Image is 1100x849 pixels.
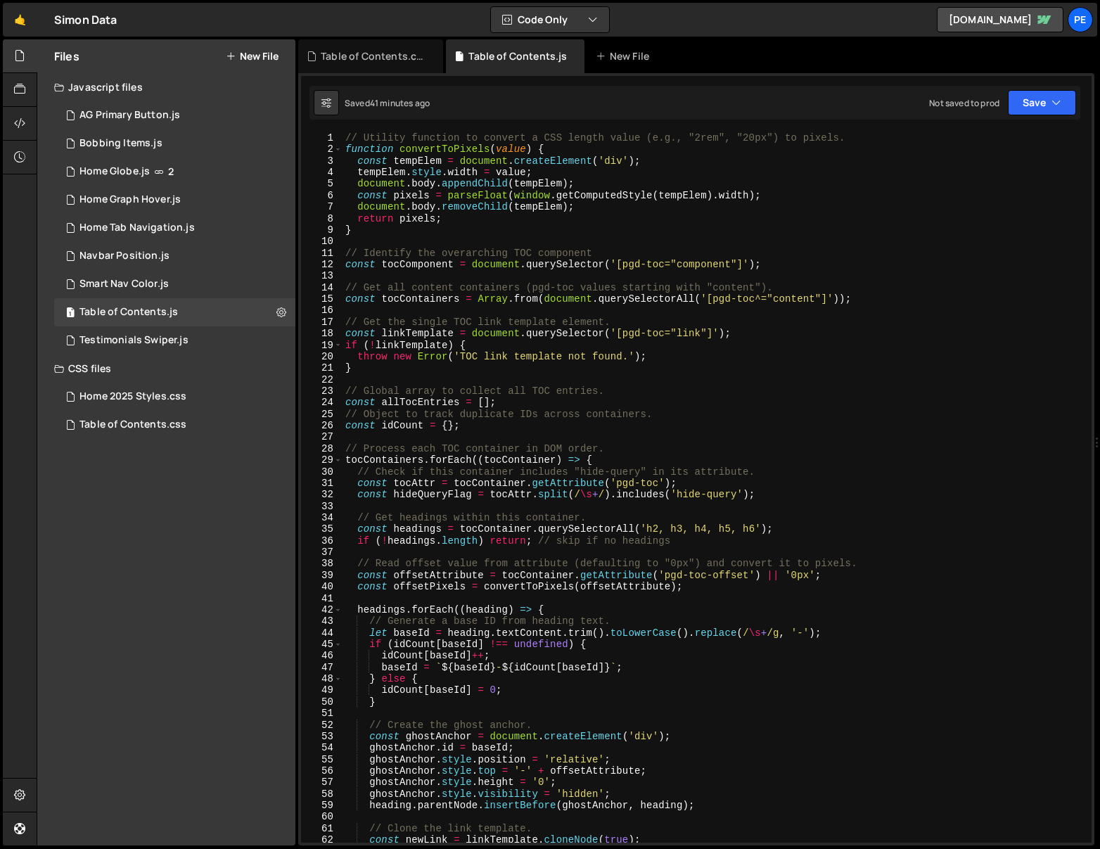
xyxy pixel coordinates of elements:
div: 41 minutes ago [370,97,430,109]
div: 3 [301,155,343,167]
h2: Files [54,49,79,64]
div: 30 [301,466,343,478]
div: 16753/46062.js [54,214,295,242]
div: 10 [301,236,343,247]
div: Navbar Position.js [79,250,170,262]
div: Testimonials Swiper.js [79,334,188,347]
div: 47 [301,662,343,673]
div: 16753/46418.js [54,298,295,326]
div: 36 [301,535,343,547]
div: 51 [301,708,343,719]
button: New File [226,51,279,62]
button: Code Only [491,7,609,32]
div: 16753/45793.css [54,383,295,411]
div: 41 [301,593,343,604]
div: 16753/46225.js [54,242,295,270]
div: 19 [301,340,343,351]
div: 20 [301,351,343,362]
div: 44 [301,627,343,639]
div: 52 [301,720,343,731]
div: 45 [301,639,343,650]
div: 16753/45792.js [54,326,295,355]
div: Home 2025 Styles.css [79,390,186,403]
div: Home Graph Hover.js [79,193,181,206]
div: 53 [301,731,343,742]
div: 40 [301,581,343,592]
div: 58 [301,789,343,800]
a: [DOMAIN_NAME] [937,7,1063,32]
div: Home Globe.js [79,165,150,178]
div: 16753/46060.js [54,129,295,158]
div: 26 [301,420,343,431]
div: 56 [301,765,343,777]
div: 6 [301,190,343,201]
div: Table of Contents.js [79,306,178,319]
div: 61 [301,823,343,834]
div: Simon Data [54,11,117,28]
div: 42 [301,604,343,615]
div: 2 [301,143,343,155]
div: CSS files [37,355,295,383]
div: 35 [301,523,343,535]
div: 24 [301,397,343,408]
div: 54 [301,742,343,753]
a: 🤙 [3,3,37,37]
button: Save [1008,90,1076,115]
div: 23 [301,385,343,397]
div: 17 [301,317,343,328]
div: Home Tab Navigation.js [79,222,195,234]
div: 8 [301,213,343,224]
div: 16753/46419.css [54,411,295,439]
div: 62 [301,834,343,845]
div: 7 [301,201,343,212]
div: 57 [301,777,343,788]
div: 16753/45990.js [54,101,295,129]
div: 11 [301,248,343,259]
div: Saved [345,97,430,109]
div: Table of Contents.css [79,419,186,431]
div: Javascript files [37,73,295,101]
div: Bobbing Items.js [79,137,162,150]
div: 16753/46016.js [54,158,295,186]
div: 43 [301,615,343,627]
div: New File [596,49,655,63]
div: 32 [301,489,343,500]
div: 4 [301,167,343,178]
div: 39 [301,570,343,581]
div: 34 [301,512,343,523]
div: 22 [301,374,343,385]
div: 25 [301,409,343,420]
div: 48 [301,673,343,684]
div: 33 [301,501,343,512]
div: 18 [301,328,343,339]
div: Table of Contents.js [468,49,567,63]
div: 16753/46074.js [54,270,295,298]
div: Not saved to prod [929,97,999,109]
div: 55 [301,754,343,765]
div: 5 [301,178,343,189]
div: 16 [301,305,343,316]
div: 12 [301,259,343,270]
div: 14 [301,282,343,293]
div: 13 [301,270,343,281]
div: 49 [301,684,343,696]
div: 1 [301,132,343,143]
div: 16753/45758.js [54,186,295,214]
div: 37 [301,547,343,558]
div: 31 [301,478,343,489]
div: 28 [301,443,343,454]
div: 21 [301,362,343,374]
span: 2 [168,166,174,177]
div: 60 [301,811,343,822]
div: 46 [301,650,343,661]
div: Table of Contents.css [321,49,426,63]
div: 15 [301,293,343,305]
div: 29 [301,454,343,466]
div: Smart Nav Color.js [79,278,169,291]
div: 38 [301,558,343,569]
a: Pe [1068,7,1093,32]
div: AG Primary Button.js [79,109,180,122]
span: 1 [66,308,75,319]
div: 59 [301,800,343,811]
